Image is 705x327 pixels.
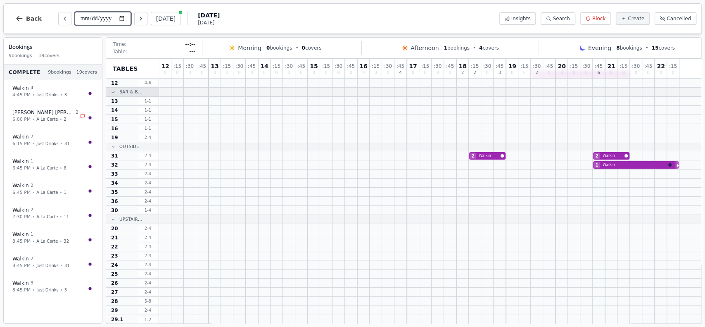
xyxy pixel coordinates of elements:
span: Outside [119,143,139,150]
button: [PERSON_NAME] [PERSON_NAME]26:00 PM•A La Carte•2 [7,105,99,127]
span: 6:45 PM [12,189,31,196]
span: 1 [31,158,33,165]
span: • [59,165,62,171]
span: 21 [607,63,615,69]
span: : 15 [372,64,380,69]
button: Back [9,9,48,29]
span: 16 [359,63,367,69]
button: Walkin 27:30 PM•A La Carte•11 [7,202,99,225]
span: covers [651,45,674,51]
span: 31 [64,263,70,269]
span: Walkin [12,158,29,165]
span: : 45 [496,64,503,69]
span: : 30 [533,64,541,69]
span: Morning [238,44,261,52]
span: 19 [111,134,118,141]
span: 9 bookings [9,53,32,60]
span: • [473,45,476,51]
span: 4:45 PM [12,92,31,99]
h3: Bookings [9,43,97,51]
span: 0 [188,71,191,75]
span: 22 [657,63,665,69]
span: 6:45 PM [12,165,31,172]
span: 19 covers [76,69,97,76]
button: Next day [134,12,147,25]
span: Walkin [603,162,667,168]
span: 0 [523,71,525,75]
span: 14 [111,107,118,114]
span: 3 [498,71,501,75]
span: --- [189,48,195,55]
span: 5 - 8 [138,298,158,304]
span: 2 - 4 [138,162,158,168]
span: 0 [660,71,662,75]
span: 1 - 1 [138,107,158,113]
span: Afternoon [411,44,439,52]
button: Walkin 18:45 PM•A La Carte•32 [7,227,99,249]
span: A La Carte [36,238,58,244]
span: A La Carte [36,116,58,122]
span: • [32,238,35,244]
span: : 30 [384,64,392,69]
span: Tables [113,64,138,73]
span: : 30 [235,64,243,69]
span: 21 [111,234,118,241]
span: 33 [111,171,118,177]
span: : 45 [446,64,454,69]
span: • [32,116,35,122]
span: 2 [31,182,33,189]
span: : 15 [421,64,429,69]
span: 28 [111,298,118,305]
span: 2 [64,116,66,122]
span: covers [479,45,499,51]
span: 4 - 6 [138,80,158,86]
span: : 15 [570,64,578,69]
span: 35 [111,189,118,196]
span: 0 [176,71,178,75]
span: 1 [596,162,598,168]
button: Previous day [58,12,71,25]
span: 19 covers [39,53,59,60]
span: [PERSON_NAME] [PERSON_NAME] [12,109,74,116]
span: 6 [64,165,66,171]
span: 13 [111,98,118,105]
span: 36 [111,198,118,205]
span: 2 - 4 [138,271,158,277]
span: 0 [164,71,166,75]
span: 8:45 PM [12,238,31,245]
span: 0 [263,71,266,75]
span: • [60,141,63,147]
span: 2 - 4 [138,289,158,295]
span: 26 [111,280,118,286]
span: 0 [266,45,270,51]
span: 18 [458,63,466,69]
span: 0 [486,71,488,75]
span: 2 - 4 [138,153,158,159]
span: 3 [64,92,67,98]
span: : 15 [173,64,181,69]
span: 3 [64,287,67,293]
span: bookings [616,45,642,51]
span: A La Carte [36,189,58,196]
span: 0 [412,71,414,75]
span: 24 [111,262,118,268]
span: 1 - 1 [138,98,158,104]
span: 29 [111,307,118,314]
span: 2 - 4 [138,262,158,268]
span: Walkin [12,255,29,262]
span: • [295,45,298,51]
span: 1 - 1 [138,125,158,131]
span: : 45 [248,64,256,69]
span: 0 [301,45,305,51]
span: 2 - 4 [138,307,158,313]
span: 16 [111,125,118,132]
span: 2 - 4 [138,180,158,186]
span: Complete [9,69,40,76]
span: 30 [111,207,118,214]
span: 0 [325,71,327,75]
span: 2 - 4 [138,225,158,232]
span: 2 [31,207,33,214]
span: Walkin [12,85,29,91]
span: • [32,287,35,293]
span: 2 [461,71,464,75]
